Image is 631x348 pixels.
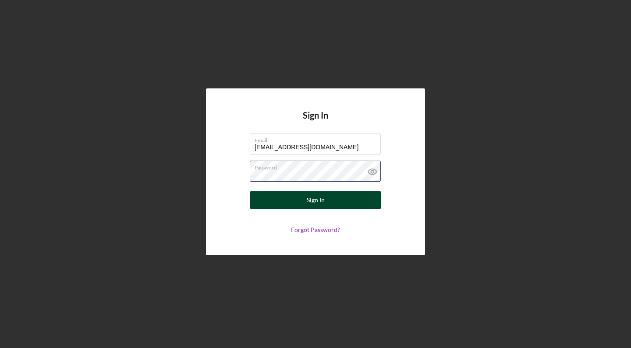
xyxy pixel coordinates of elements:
button: Sign In [250,191,381,209]
h4: Sign In [303,110,328,134]
label: Email [255,134,381,144]
label: Password [255,161,381,171]
a: Forgot Password? [291,226,340,233]
div: Sign In [307,191,325,209]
